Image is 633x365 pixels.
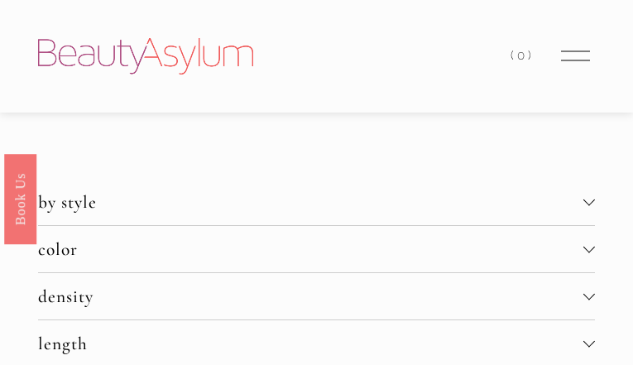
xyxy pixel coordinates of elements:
img: Beauty Asylum | Bridal Hair &amp; Makeup Charlotte &amp; Atlanta [38,38,253,74]
button: by style [38,179,595,225]
span: length [38,333,583,354]
button: color [38,226,595,272]
span: 0 [517,48,528,63]
span: color [38,238,583,260]
a: Book Us [4,153,36,243]
a: 0 items in cart [511,45,534,67]
span: ( [511,48,517,63]
span: by style [38,191,583,213]
span: density [38,286,583,307]
span: ) [528,48,535,63]
button: density [38,273,595,319]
